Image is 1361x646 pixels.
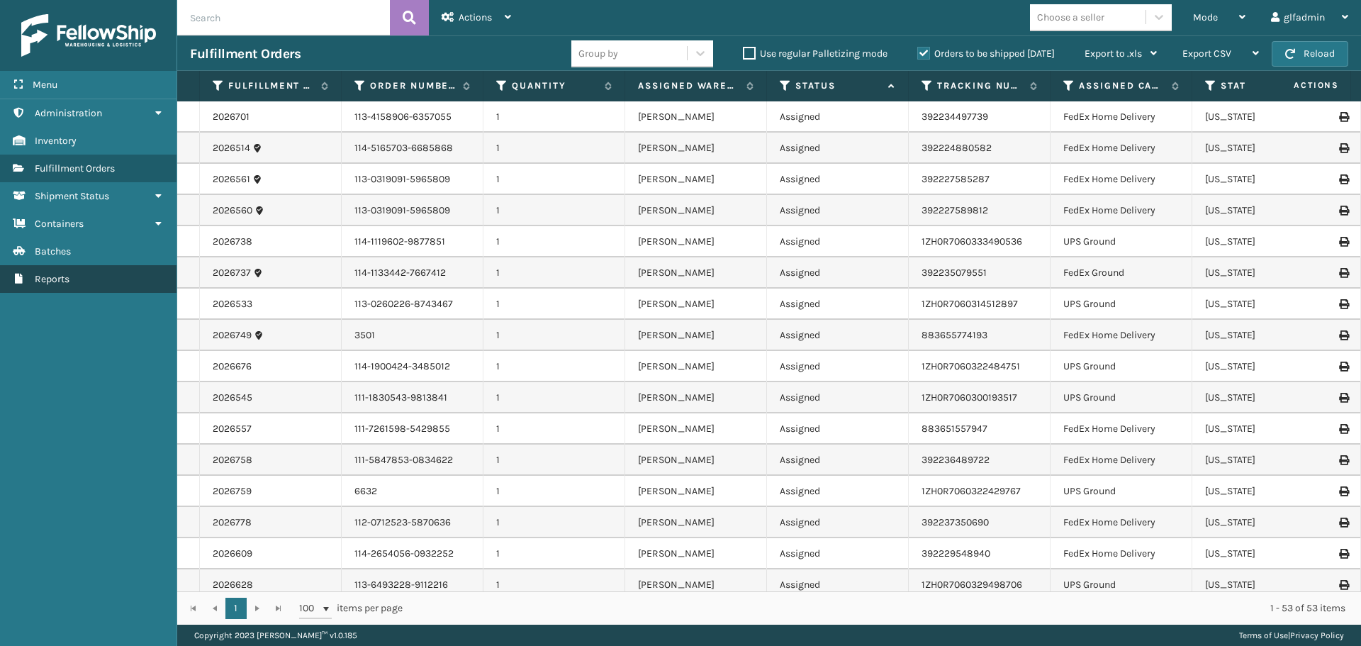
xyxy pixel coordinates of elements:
i: Print Label [1339,424,1348,434]
a: 2026514 [213,141,250,155]
a: 392236489722 [922,454,990,466]
td: Assigned [767,289,909,320]
a: 2026749 [213,328,252,343]
a: 392237350690 [922,516,989,528]
span: Actions [459,11,492,23]
i: Print Label [1339,330,1348,340]
i: Print Label [1339,549,1348,559]
div: | [1239,625,1344,646]
a: Terms of Use [1239,630,1288,640]
a: 392234497739 [922,111,988,123]
a: 2026737 [213,266,251,280]
td: 114-1133442-7667412 [342,257,483,289]
td: 114-1119602-9877851 [342,226,483,257]
span: Inventory [35,135,77,147]
p: Copyright 2023 [PERSON_NAME]™ v 1.0.185 [194,625,357,646]
a: 2026628 [213,578,253,592]
td: 111-1830543-9813841 [342,382,483,413]
td: [US_STATE] [1192,226,1334,257]
a: 883655774193 [922,329,987,341]
td: [US_STATE] [1192,507,1334,538]
td: 1 [483,445,625,476]
a: 392227589812 [922,204,988,216]
label: Tracking Number [937,79,1023,92]
a: 392227585287 [922,173,990,185]
span: Export CSV [1182,48,1231,60]
i: Print Label [1339,455,1348,465]
span: items per page [299,598,403,619]
td: [US_STATE] [1192,569,1334,601]
span: Administration [35,107,102,119]
span: 100 [299,601,320,616]
i: Print Label [1339,580,1348,590]
td: 1 [483,382,625,413]
td: [PERSON_NAME] [625,257,767,289]
i: Print Label [1339,206,1348,216]
td: FedEx Home Delivery [1051,413,1192,445]
td: [US_STATE] [1192,133,1334,164]
td: [PERSON_NAME] [625,195,767,226]
label: Fulfillment Order Id [228,79,314,92]
a: 2026758 [213,453,252,467]
td: [US_STATE] [1192,257,1334,289]
i: Print Label [1339,518,1348,528]
label: Assigned Warehouse [638,79,739,92]
a: 2026561 [213,172,250,186]
label: Orders to be shipped [DATE] [917,48,1055,60]
i: Print Label [1339,112,1348,122]
td: 111-7261598-5429855 [342,413,483,445]
a: 392229548940 [922,547,990,559]
button: Reload [1272,41,1348,67]
i: Print Label [1339,362,1348,372]
td: FedEx Home Delivery [1051,133,1192,164]
td: 1 [483,476,625,507]
label: Assigned Carrier Service [1079,79,1165,92]
td: Assigned [767,133,909,164]
a: 2026701 [213,110,250,124]
label: State [1221,79,1306,92]
td: [PERSON_NAME] [625,569,767,601]
td: [US_STATE] [1192,538,1334,569]
i: Print Label [1339,486,1348,496]
td: [US_STATE] [1192,351,1334,382]
td: Assigned [767,257,909,289]
i: Print Label [1339,268,1348,278]
span: Fulfillment Orders [35,162,115,174]
td: Assigned [767,538,909,569]
td: UPS Ground [1051,382,1192,413]
td: [US_STATE] [1192,320,1334,351]
div: Choose a seller [1037,10,1104,25]
a: 1ZH0R7060333490536 [922,235,1022,247]
td: FedEx Home Delivery [1051,320,1192,351]
span: Reports [35,273,69,285]
td: [PERSON_NAME] [625,382,767,413]
td: 113-4158906-6357055 [342,101,483,133]
div: 1 - 53 of 53 items [422,601,1345,616]
td: 113-0319091-5965809 [342,195,483,226]
td: Assigned [767,195,909,226]
td: Assigned [767,351,909,382]
td: Assigned [767,382,909,413]
td: [US_STATE] [1192,476,1334,507]
td: 1 [483,195,625,226]
td: 1 [483,413,625,445]
span: Mode [1193,11,1218,23]
td: [US_STATE] [1192,195,1334,226]
td: [PERSON_NAME] [625,320,767,351]
label: Quantity [512,79,598,92]
span: Containers [35,218,84,230]
td: UPS Ground [1051,476,1192,507]
label: Order Number [370,79,456,92]
a: 392235079551 [922,267,987,279]
i: Print Label [1339,143,1348,153]
td: [PERSON_NAME] [625,101,767,133]
td: UPS Ground [1051,289,1192,320]
td: 113-0260226-8743467 [342,289,483,320]
td: 6632 [342,476,483,507]
a: 1ZH0R7060300193517 [922,391,1017,403]
a: 2026560 [213,204,252,218]
div: Group by [578,46,618,61]
td: Assigned [767,445,909,476]
label: Use regular Palletizing mode [743,48,887,60]
td: 1 [483,351,625,382]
